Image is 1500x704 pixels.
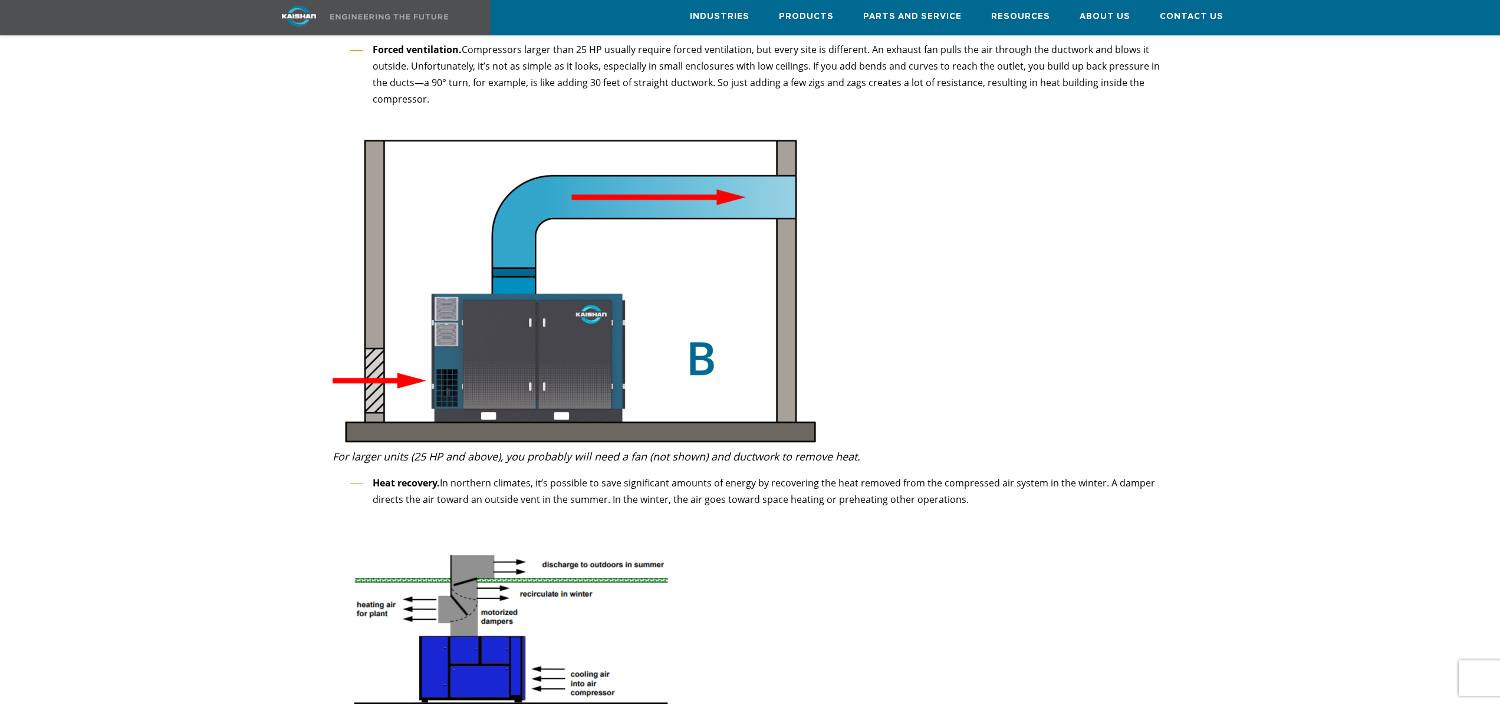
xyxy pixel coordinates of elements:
img: kaishan logo [255,6,343,27]
span: Products [779,10,834,24]
a: About Us [1080,1,1130,32]
a: Contact Us [1160,1,1223,32]
span: Parts and Service [863,10,962,24]
img: Ventilation Forced [333,136,828,444]
span: Industries [690,10,749,24]
li: Compressors larger than 25 HP usually require forced ventilation, but every site is different. An... [350,41,1167,108]
span: Resources [991,10,1050,24]
a: Parts and Service [863,1,962,32]
span: For larger units (25 HP and above), you probably will need a fan (not shown) and ductwork to remo... [333,449,860,463]
a: Resources [991,1,1050,32]
span: Contact Us [1160,10,1223,24]
img: Engineering the future [330,14,448,19]
span: About Us [1080,10,1130,24]
a: Industries [690,1,749,32]
span: In northern climates, it’s possible to save significant amounts of energy by recovering the heat ... [373,476,1155,506]
a: Products [779,1,834,32]
span: Heat recovery. [373,476,440,489]
strong: Forced ventilation. [373,43,462,56]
